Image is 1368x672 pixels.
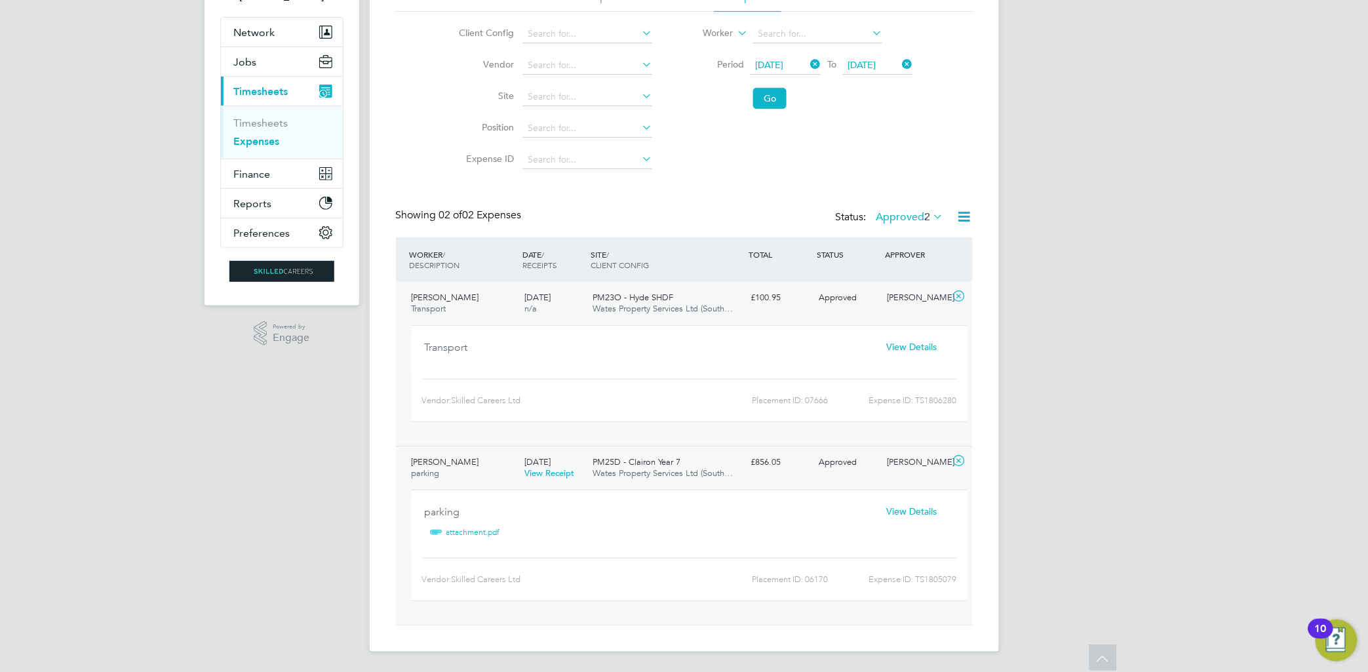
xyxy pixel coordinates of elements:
[221,189,343,218] button: Reports
[593,303,733,314] span: Wates Property Services Ltd (South…
[452,574,521,584] span: Skilled Careers Ltd
[524,292,551,303] span: [DATE]
[524,303,537,314] span: n/a
[1316,620,1358,662] button: Open Resource Center, 10 new notifications
[234,117,288,129] a: Timesheets
[523,25,652,43] input: Search for...
[455,27,514,39] label: Client Config
[443,249,446,260] span: /
[925,210,931,224] span: 2
[221,18,343,47] button: Network
[1315,629,1327,646] div: 10
[452,395,521,405] span: Skilled Careers Ltd
[882,243,950,266] div: APPROVER
[591,260,649,270] span: CLIENT CONFIG
[396,208,524,222] div: Showing
[234,168,271,180] span: Finance
[273,332,309,344] span: Engage
[422,390,657,411] div: Vendor:
[523,119,652,138] input: Search for...
[455,90,514,102] label: Site
[220,261,343,282] a: Go to home page
[829,569,957,590] div: Expense ID: TS1805079
[657,390,829,411] div: Placement ID: 07666
[425,501,870,523] div: parking
[446,523,500,542] a: attachment.pdf
[273,321,309,332] span: Powered by
[519,243,587,277] div: DATE
[522,260,557,270] span: RECEIPTS
[422,569,657,590] div: Vendor:
[412,303,446,314] span: Transport
[541,249,544,260] span: /
[876,210,944,224] label: Approved
[455,58,514,70] label: Vendor
[412,456,479,467] span: [PERSON_NAME]
[657,569,829,590] div: Placement ID: 06170
[455,121,514,133] label: Position
[593,292,673,303] span: PM23O - Hyde SHDF
[823,56,840,73] span: To
[829,390,957,411] div: Expense ID: TS1806280
[254,321,309,346] a: Powered byEngage
[425,336,870,368] div: Transport
[221,47,343,76] button: Jobs
[819,456,857,467] span: Approved
[587,243,746,277] div: SITE
[606,249,609,260] span: /
[221,77,343,106] button: Timesheets
[523,151,652,169] input: Search for...
[814,243,882,266] div: STATUS
[746,287,814,309] div: £100.95
[410,260,460,270] span: DESCRIPTION
[746,452,814,473] div: £856.05
[882,287,950,309] div: [PERSON_NAME]
[753,88,787,109] button: Go
[819,292,857,303] span: Approved
[412,467,440,479] span: parking
[523,88,652,106] input: Search for...
[234,227,290,239] span: Preferences
[886,505,937,517] span: View Details
[234,135,280,148] a: Expenses
[524,467,574,479] a: View Receipt
[746,243,814,266] div: TOTAL
[524,456,551,467] span: [DATE]
[221,106,343,159] div: Timesheets
[674,27,733,40] label: Worker
[882,452,950,473] div: [PERSON_NAME]
[593,467,733,479] span: Wates Property Services Ltd (South…
[439,208,463,222] span: 02 of
[221,159,343,188] button: Finance
[234,56,257,68] span: Jobs
[755,59,783,71] span: [DATE]
[234,26,275,39] span: Network
[593,456,680,467] span: PM25D - Clairon Year 7
[234,85,288,98] span: Timesheets
[848,59,876,71] span: [DATE]
[412,292,479,303] span: [PERSON_NAME]
[234,197,272,210] span: Reports
[229,261,334,282] img: skilledcareers-logo-retina.png
[221,218,343,247] button: Preferences
[886,341,937,353] span: View Details
[455,153,514,165] label: Expense ID
[439,208,522,222] span: 02 Expenses
[523,56,652,75] input: Search for...
[685,58,744,70] label: Period
[406,243,520,277] div: WORKER
[753,25,882,43] input: Search for...
[836,208,947,227] div: Status:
